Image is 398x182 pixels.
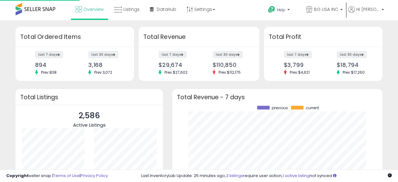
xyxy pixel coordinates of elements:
[348,6,384,20] a: Hi [PERSON_NAME]
[53,173,80,179] a: Terms of Use
[177,95,378,100] h3: Total Revenue - 7 days
[284,51,312,58] label: last 7 days
[356,6,380,12] span: Hi [PERSON_NAME]
[88,62,123,68] div: 3,168
[337,51,367,58] label: last 30 days
[91,70,115,75] span: Prev: 3,072
[159,62,194,68] div: $29,674
[73,122,106,128] span: Active Listings
[6,173,108,179] div: seller snap | |
[213,51,243,58] label: last 30 days
[268,6,275,13] i: Get Help
[333,174,336,178] i: Click here to read more about un-synced listings.
[83,6,104,12] span: Overview
[306,106,319,110] span: current
[20,33,129,41] h3: Total Ordered Items
[272,106,288,110] span: previous
[157,6,176,12] span: DataHub
[283,173,310,179] a: 1 active listing
[269,33,378,41] h3: Total Profit
[20,95,158,100] h3: Total Listings
[215,70,244,75] span: Prev: $112,175
[81,173,108,179] a: Privacy Policy
[263,1,300,20] a: Help
[284,62,319,68] div: $3,799
[161,70,191,75] span: Prev: $27,602
[287,70,313,75] span: Prev: $4,621
[337,62,372,68] div: $18,794
[213,62,248,68] div: $110,850
[35,62,70,68] div: 894
[88,51,118,58] label: last 30 days
[123,6,140,12] span: Listings
[340,70,368,75] span: Prev: $17,260
[226,173,243,179] a: 3 listings
[73,110,106,122] p: 2,586
[159,51,187,58] label: last 7 days
[277,7,285,12] span: Help
[35,51,63,58] label: last 7 days
[143,33,255,41] h3: Total Revenue
[314,6,338,12] span: BG USA INC
[6,173,29,179] strong: Copyright
[38,70,60,75] span: Prev: 838
[141,173,392,179] div: Last InventoryLab Update: 25 minutes ago, require user action, not synced.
